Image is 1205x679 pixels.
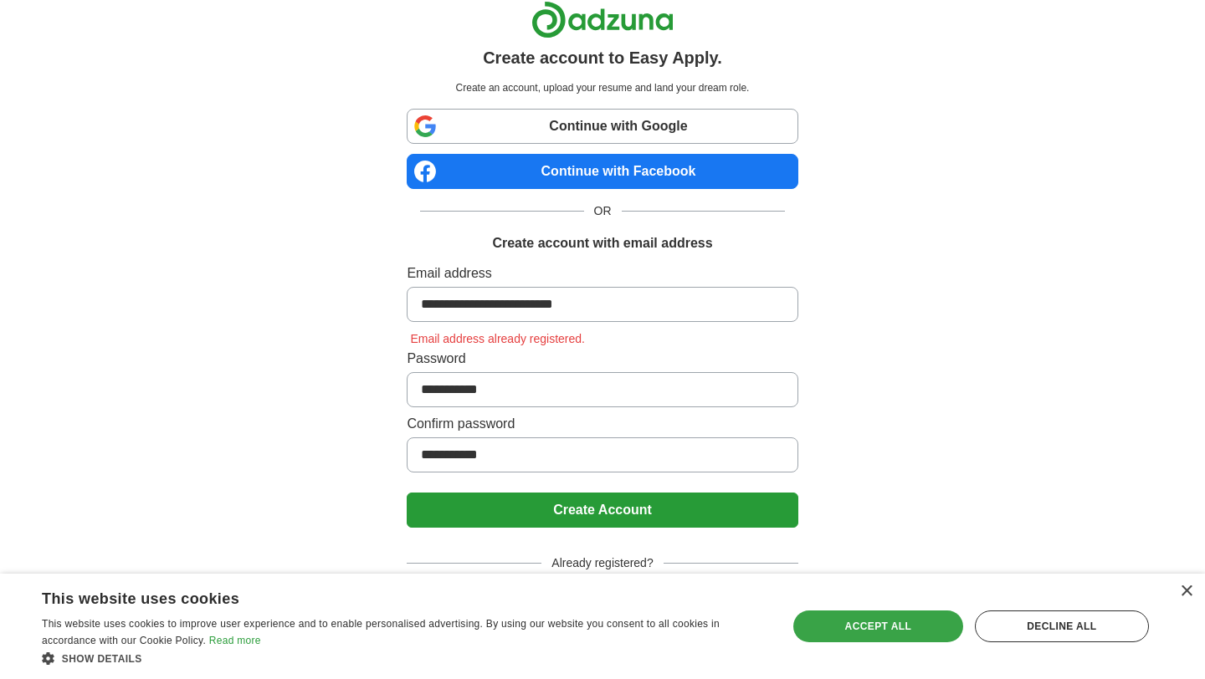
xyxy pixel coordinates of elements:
[1180,585,1192,598] div: Close
[793,610,963,642] div: Accept all
[492,233,712,253] h1: Create account with email address
[407,349,797,369] label: Password
[541,554,663,572] span: Already registered?
[407,154,797,189] a: Continue with Facebook
[584,202,622,220] span: OR
[42,618,720,646] span: This website uses cookies to improve user experience and to enable personalised advertising. By u...
[407,263,797,283] label: Email address
[407,332,588,345] span: Email address already registered.
[531,1,674,38] img: Adzuna logo
[209,635,261,646] a: Read more, opens a new window
[42,650,766,666] div: Show details
[483,45,722,70] h1: Create account to Easy Apply.
[42,584,724,609] div: This website uses cookies
[407,414,797,434] label: Confirm password
[410,80,794,95] p: Create an account, upload your resume and land your dream role.
[407,493,797,528] button: Create Account
[975,610,1149,642] div: Decline all
[407,109,797,144] a: Continue with Google
[62,653,142,665] span: Show details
